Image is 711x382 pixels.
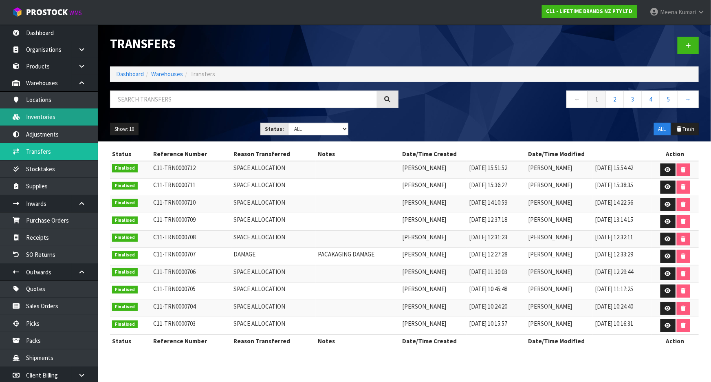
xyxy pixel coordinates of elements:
[190,70,215,78] span: Transfers
[400,148,526,161] th: Date/Time Created
[467,248,526,265] td: [DATE] 12:27:28
[526,148,652,161] th: Date/Time Modified
[316,148,400,161] th: Notes
[659,91,678,108] a: 5
[151,161,231,179] td: C11-TRN0000712
[526,161,593,179] td: [PERSON_NAME]
[110,334,151,347] th: Status
[151,265,231,283] td: C11-TRN0000706
[112,199,138,207] span: Finalised
[231,283,316,300] td: SPACE ALLOCATION
[151,213,231,231] td: C11-TRN0000709
[593,317,652,335] td: [DATE] 10:16:31
[151,70,183,78] a: Warehouses
[231,248,316,265] td: DAMAGE
[26,7,68,18] span: ProStock
[400,230,467,248] td: [PERSON_NAME]
[542,5,637,18] a: C11 - LIFETIME BRANDS NZ PTY LTD
[652,334,699,347] th: Action
[400,334,526,347] th: Date/Time Created
[526,230,593,248] td: [PERSON_NAME]
[526,300,593,317] td: [PERSON_NAME]
[112,216,138,225] span: Finalised
[467,317,526,335] td: [DATE] 10:15:57
[467,283,526,300] td: [DATE] 10:45:48
[112,286,138,294] span: Finalised
[400,196,467,213] td: [PERSON_NAME]
[12,7,22,17] img: cube-alt.png
[652,148,699,161] th: Action
[231,196,316,213] td: SPACE ALLOCATION
[526,317,593,335] td: [PERSON_NAME]
[593,179,652,196] td: [DATE] 15:38:35
[593,300,652,317] td: [DATE] 10:24:40
[400,300,467,317] td: [PERSON_NAME]
[411,91,699,110] nav: Page navigation
[566,91,588,108] a: ←
[593,230,652,248] td: [DATE] 12:32:11
[593,161,652,179] td: [DATE] 15:54:42
[151,248,231,265] td: C11-TRN0000707
[526,196,593,213] td: [PERSON_NAME]
[112,234,138,242] span: Finalised
[467,196,526,213] td: [DATE] 14:10:59
[231,334,316,347] th: Reason Transferred
[110,37,398,51] h1: Transfers
[231,230,316,248] td: SPACE ALLOCATION
[112,182,138,190] span: Finalised
[112,164,138,172] span: Finalised
[593,213,652,231] td: [DATE] 13:14:15
[467,161,526,179] td: [DATE] 15:51:52
[151,283,231,300] td: C11-TRN0000705
[151,179,231,196] td: C11-TRN0000711
[641,91,660,108] a: 4
[546,8,633,15] strong: C11 - LIFETIME BRANDS NZ PTY LTD
[654,123,671,136] button: ALL
[671,123,699,136] button: Trash
[593,265,652,283] td: [DATE] 12:29:44
[400,179,467,196] td: [PERSON_NAME]
[593,283,652,300] td: [DATE] 11:17:25
[116,70,144,78] a: Dashboard
[151,230,231,248] td: C11-TRN0000708
[660,8,677,16] span: Meena
[112,268,138,276] span: Finalised
[467,179,526,196] td: [DATE] 15:36:27
[151,300,231,317] td: C11-TRN0000704
[110,123,139,136] button: Show: 10
[678,8,696,16] span: Kumari
[400,213,467,231] td: [PERSON_NAME]
[526,179,593,196] td: [PERSON_NAME]
[112,320,138,329] span: Finalised
[467,213,526,231] td: [DATE] 12:37:18
[677,91,699,108] a: →
[151,196,231,213] td: C11-TRN0000710
[593,196,652,213] td: [DATE] 14:22:56
[316,248,400,265] td: PACAKAGING DAMAGE
[467,230,526,248] td: [DATE] 12:31:23
[110,91,377,108] input: Search transfers
[588,91,606,108] a: 1
[231,179,316,196] td: SPACE ALLOCATION
[623,91,642,108] a: 3
[605,91,624,108] a: 2
[69,9,82,17] small: WMS
[231,161,316,179] td: SPACE ALLOCATION
[231,300,316,317] td: SPACE ALLOCATION
[112,303,138,311] span: Finalised
[400,248,467,265] td: [PERSON_NAME]
[467,265,526,283] td: [DATE] 11:30:03
[400,283,467,300] td: [PERSON_NAME]
[110,148,151,161] th: Status
[151,148,231,161] th: Reference Number
[400,317,467,335] td: [PERSON_NAME]
[231,317,316,335] td: SPACE ALLOCATION
[231,148,316,161] th: Reason Transferred
[526,213,593,231] td: [PERSON_NAME]
[265,126,284,132] strong: Status:
[526,334,652,347] th: Date/Time Modified
[112,251,138,259] span: Finalised
[593,248,652,265] td: [DATE] 12:33:29
[526,265,593,283] td: [PERSON_NAME]
[526,283,593,300] td: [PERSON_NAME]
